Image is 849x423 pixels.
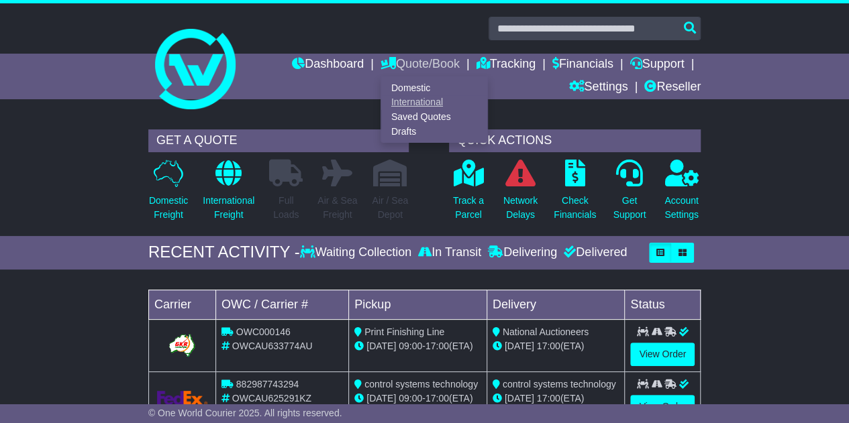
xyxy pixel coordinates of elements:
div: Delivering [485,245,560,260]
span: National Auctioneers [503,326,589,337]
span: 09:00 [399,393,422,404]
span: [DATE] [505,341,534,351]
span: [DATE] [505,393,534,404]
span: 882987743294 [236,379,299,389]
img: GetCarrierServiceLogo [166,332,197,359]
a: Quote/Book [381,54,460,76]
p: Network Delays [503,194,538,222]
span: 09:00 [399,341,422,351]
a: Drafts [381,124,487,139]
a: Domestic [381,80,487,95]
a: CheckFinancials [553,159,597,229]
div: In Transit [415,245,485,260]
a: Settings [568,76,628,99]
td: Carrier [148,290,215,319]
div: Delivered [560,245,627,260]
p: Domestic Freight [149,194,188,222]
a: GetSupport [612,159,646,229]
p: Get Support [613,194,646,222]
a: Financials [552,54,613,76]
div: (ETA) [493,339,619,353]
span: 17:00 [537,393,560,404]
a: View Order [630,343,695,366]
div: - (ETA) [354,391,481,406]
div: (ETA) [493,391,619,406]
span: [DATE] [366,341,396,351]
div: QUICK ACTIONS [449,129,701,152]
p: Full Loads [269,194,303,222]
p: Check Financials [554,194,596,222]
div: - (ETA) [354,339,481,353]
a: DomesticFreight [148,159,189,229]
div: Waiting Collection [300,245,415,260]
img: GetCarrierServiceLogo [157,391,207,405]
a: NetworkDelays [503,159,538,229]
a: Support [630,54,684,76]
a: InternationalFreight [202,159,255,229]
a: Track aParcel [452,159,485,229]
a: International [381,95,487,110]
span: control systems technology [503,379,616,389]
span: OWCAU625291KZ [232,393,311,404]
td: Delivery [487,290,625,319]
div: Quote/Book [381,76,488,143]
a: Dashboard [292,54,364,76]
td: OWC / Carrier # [215,290,348,319]
span: 17:00 [537,341,560,351]
span: control systems technology [364,379,478,389]
div: GET A QUOTE [148,129,409,152]
p: International Freight [203,194,254,222]
div: RECENT ACTIVITY - [148,243,300,262]
p: Account Settings [664,194,699,222]
span: [DATE] [366,393,396,404]
a: Reseller [644,76,701,99]
span: 17:00 [426,341,449,351]
p: Track a Parcel [453,194,484,222]
span: OWCAU633774AU [232,341,313,351]
a: Tracking [477,54,536,76]
a: AccountSettings [664,159,699,229]
a: View Order [630,395,695,418]
a: Saved Quotes [381,110,487,125]
p: Air & Sea Freight [317,194,357,222]
td: Status [625,290,701,319]
span: Print Finishing Line [364,326,444,337]
span: OWC000146 [236,326,291,337]
td: Pickup [349,290,487,319]
span: © One World Courier 2025. All rights reserved. [148,408,342,418]
span: 17:00 [426,393,449,404]
p: Air / Sea Depot [372,194,408,222]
